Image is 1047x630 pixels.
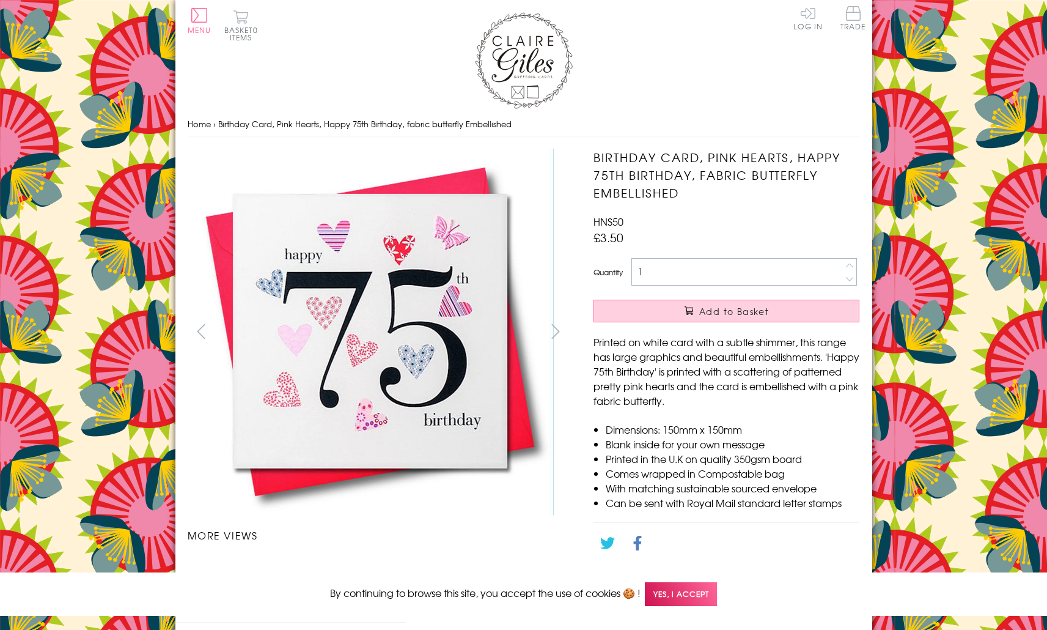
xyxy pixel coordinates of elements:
img: Claire Giles Greetings Cards [475,12,573,109]
span: Birthday Card, Pink Hearts, Happy 75th Birthday, fabric butterfly Embellished [218,118,512,130]
a: Log In [793,6,823,30]
img: Birthday Card, Pink Hearts, Happy 75th Birthday, fabric butterfly Embellished [426,569,427,570]
button: Menu [188,8,211,34]
h3: More views [188,528,570,543]
li: Comes wrapped in Compostable bag [606,466,859,481]
li: Printed in the U.K on quality 350gsm board [606,451,859,466]
span: Add to Basket [699,305,769,317]
button: Basket0 items [224,10,258,41]
span: Trade [840,6,866,30]
span: Yes, I accept [645,582,717,606]
span: › [213,118,216,130]
li: With matching sustainable sourced envelope [606,481,859,495]
nav: breadcrumbs [188,112,860,137]
button: next [542,317,569,345]
li: Carousel Page 4 [474,555,569,582]
a: Trade [840,6,866,32]
img: Birthday Card, Pink Hearts, Happy 75th Birthday, fabric butterfly Embellished [330,569,331,570]
img: Birthday Card, Pink Hearts, Happy 75th Birthday, fabric butterfly Embellished [187,149,554,515]
button: prev [188,317,215,345]
p: Printed on white card with a subtle shimmer, this range has large graphics and beautiful embellis... [593,335,859,408]
li: Dimensions: 150mm x 150mm [606,422,859,437]
li: Carousel Page 3 [378,555,474,582]
li: Carousel Page 2 [283,555,378,582]
span: £3.50 [593,229,623,246]
li: Blank inside for your own message [606,437,859,451]
span: 0 items [230,24,258,43]
img: Birthday Card, Pink Hearts, Happy 75th Birthday, fabric butterfly Embellished [569,149,936,516]
a: Home [188,118,211,130]
li: Carousel Page 1 (Current Slide) [188,555,283,582]
button: Add to Basket [593,300,859,322]
li: Can be sent with Royal Mail standard letter stamps [606,495,859,510]
a: Go back to the collection [604,569,722,584]
ul: Carousel Pagination [188,555,570,582]
span: Menu [188,24,211,35]
span: HNS50 [593,214,623,229]
h1: Birthday Card, Pink Hearts, Happy 75th Birthday, fabric butterfly Embellished [593,149,859,201]
label: Quantity [593,267,623,278]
